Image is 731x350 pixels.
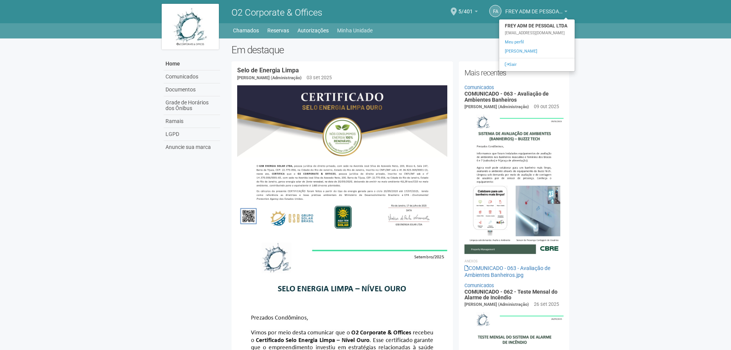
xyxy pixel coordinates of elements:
[164,115,220,128] a: Ramais
[237,85,447,234] img: COMUNICADO%20-%20054%20-%20Selo%20de%20Energia%20Limpa%20-%20P%C3%A1g.%202.jpg
[499,21,575,30] strong: FREY ADM DE PESSOAL LTDA
[297,25,329,36] a: Autorizações
[464,85,494,90] a: Comunicados
[489,5,501,17] a: FA
[499,47,575,56] a: [PERSON_NAME]
[164,141,220,153] a: Anuncie sua marca
[307,74,332,81] div: 03 set 2025
[499,60,575,69] a: Sair
[237,67,299,74] a: Selo de Energia Limpa
[162,4,219,50] img: logo.jpg
[499,30,575,36] div: [EMAIL_ADDRESS][DOMAIN_NAME]
[164,128,220,141] a: LGPD
[464,265,550,278] a: COMUNICADO - 063 - Avaliação de Ambientes Banheiros.jpg
[164,70,220,83] a: Comunicados
[237,75,302,80] span: [PERSON_NAME] (Administração)
[464,104,529,109] span: [PERSON_NAME] (Administração)
[464,289,557,300] a: COMUNICADO - 062 - Teste Mensal do Alarme de Incêndio
[534,301,559,308] div: 26 set 2025
[164,58,220,70] a: Home
[464,110,564,254] img: COMUNICADO%20-%20063%20-%20Avalia%C3%A7%C3%A3o%20de%20Ambientes%20Banheiros.jpg
[505,10,567,16] a: FREY ADM DE PESSOAL LTDA
[464,283,494,288] a: Comunicados
[337,25,373,36] a: Minha Unidade
[534,103,559,110] div: 09 out 2025
[464,302,529,307] span: [PERSON_NAME] (Administração)
[505,1,562,14] span: FREY ADM DE PESSOAL LTDA
[499,38,575,47] a: Meu perfil
[267,25,289,36] a: Reservas
[464,91,549,102] a: COMUNICADO - 063 - Avaliação de Ambientes Banheiros
[231,7,322,18] span: O2 Corporate & Offices
[464,258,564,265] li: Anexos
[464,67,564,78] h2: Mais recentes
[458,10,478,16] a: 5/401
[164,83,220,96] a: Documentos
[164,96,220,115] a: Grade de Horários dos Ônibus
[458,1,473,14] span: 5/401
[233,25,259,36] a: Chamados
[231,44,570,56] h2: Em destaque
